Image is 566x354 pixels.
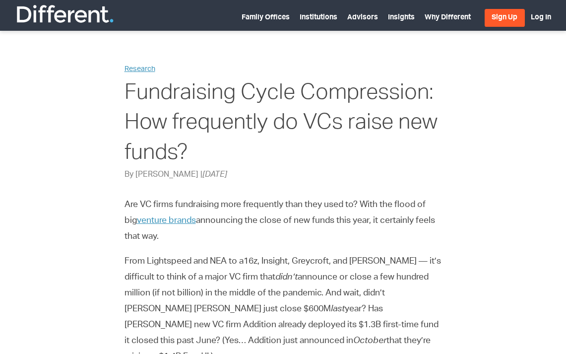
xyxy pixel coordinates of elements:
[347,14,378,21] a: Advisors
[202,171,227,179] span: [DATE]
[300,14,337,21] a: Institutions
[388,14,415,21] a: Insights
[242,14,290,21] a: Family Offices
[331,305,345,314] em: last
[125,66,155,73] a: Research
[125,79,442,169] h1: Fundraising Cycle Compression: How frequently do VCs raise new funds?
[485,9,525,27] a: Sign Up
[125,197,442,245] p: Are VC firms fundraising more frequently than they used to? With the flood of big announcing the ...
[15,4,115,24] img: Different Funds
[125,169,442,181] p: By [PERSON_NAME] |
[425,14,471,21] a: Why Different
[531,14,551,21] a: Log In
[137,216,196,225] a: venture brands
[353,337,386,346] em: October
[275,273,298,282] em: didn’t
